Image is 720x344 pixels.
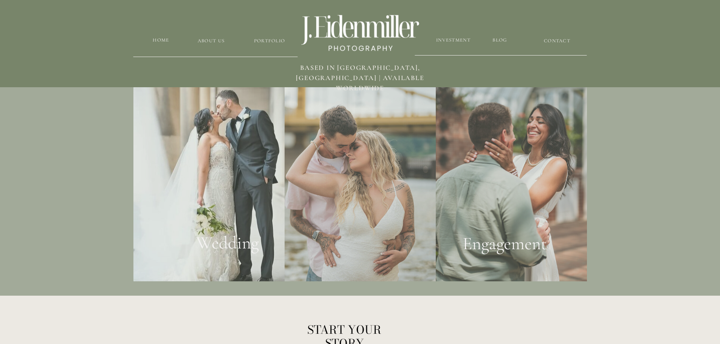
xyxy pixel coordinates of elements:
h1: START YOUR STORY [287,323,402,340]
span: BASED in [GEOGRAPHIC_DATA], [GEOGRAPHIC_DATA] | available worldwide [296,63,424,92]
a: Portfolio [247,37,292,45]
a: CONTACT [539,37,575,45]
h3: Recent Work [187,23,515,71]
a: HOME [149,37,173,44]
a: about us [183,37,240,45]
a: blog [469,37,531,44]
a: Engagement [436,233,574,261]
a: Investment [436,37,471,44]
a: Wedding [182,232,274,261]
